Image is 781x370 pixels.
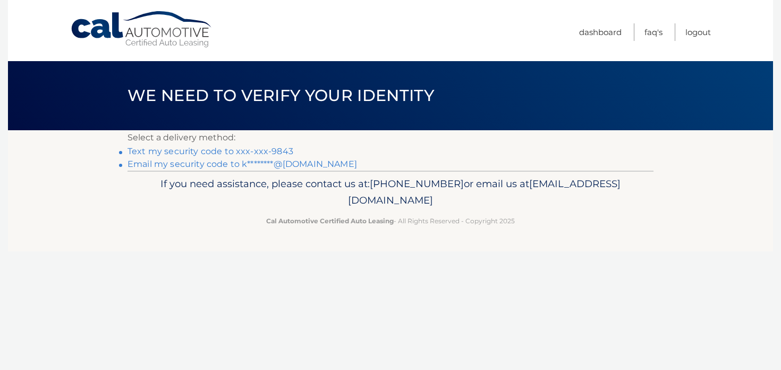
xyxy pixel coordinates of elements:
[128,130,653,145] p: Select a delivery method:
[685,23,711,41] a: Logout
[128,146,293,156] a: Text my security code to xxx-xxx-9843
[134,175,647,209] p: If you need assistance, please contact us at: or email us at
[134,215,647,226] p: - All Rights Reserved - Copyright 2025
[266,217,394,225] strong: Cal Automotive Certified Auto Leasing
[644,23,663,41] a: FAQ's
[370,178,464,190] span: [PHONE_NUMBER]
[128,159,357,169] a: Email my security code to k********@[DOMAIN_NAME]
[70,11,214,48] a: Cal Automotive
[128,86,434,105] span: We need to verify your identity
[579,23,622,41] a: Dashboard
